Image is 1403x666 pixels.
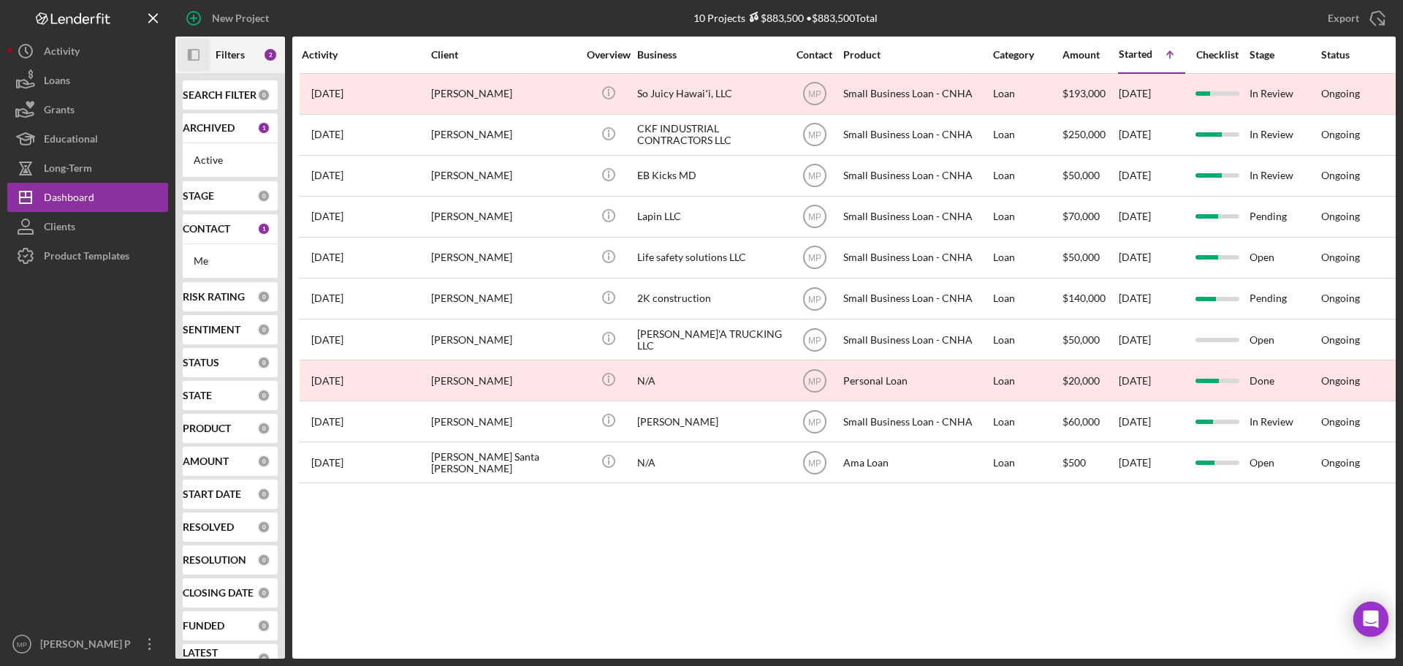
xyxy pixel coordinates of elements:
[183,190,214,202] b: STAGE
[993,361,1061,400] div: Loan
[1250,156,1320,195] div: In Review
[183,521,234,533] b: RESOLVED
[808,212,821,222] text: MP
[637,320,783,359] div: [PERSON_NAME]'A TRUCKING LLC
[1321,375,1360,387] div: Ongoing
[263,48,278,62] div: 2
[993,320,1061,359] div: Loan
[1250,361,1320,400] div: Done
[431,279,577,318] div: [PERSON_NAME]
[257,488,270,501] div: 0
[1321,251,1360,263] div: Ongoing
[1353,602,1388,637] div: Open Intercom Messenger
[808,130,821,140] text: MP
[1062,292,1106,304] span: $140,000
[993,402,1061,441] div: Loan
[257,586,270,599] div: 0
[183,324,240,336] b: SENTIMENT
[7,37,168,66] button: Activity
[637,279,783,318] div: 2K construction
[637,75,783,113] div: So Juicy Hawaiʻi, LLC
[257,521,270,534] div: 0
[993,116,1061,154] div: Loan
[808,171,821,181] text: MP
[1119,197,1185,236] div: [DATE]
[1250,75,1320,113] div: In Review
[993,49,1061,61] div: Category
[1062,361,1117,400] div: $20,000
[1062,210,1100,222] span: $70,000
[183,89,256,101] b: SEARCH FILTER
[808,335,821,345] text: MP
[1321,211,1360,222] div: Ongoing
[257,323,270,336] div: 0
[311,334,343,346] time: 2025-07-17 21:26
[257,389,270,402] div: 0
[808,294,821,304] text: MP
[7,95,168,124] button: Grants
[194,255,267,267] div: Me
[1250,402,1320,441] div: In Review
[693,12,878,24] div: 10 Projects • $883,500 Total
[1119,238,1185,277] div: [DATE]
[1062,251,1100,263] span: $50,000
[1313,4,1396,33] button: Export
[1250,320,1320,359] div: Open
[183,122,235,134] b: ARCHIVED
[1119,156,1185,195] div: [DATE]
[637,156,783,195] div: EB Kicks MD
[44,124,98,157] div: Educational
[431,402,577,441] div: [PERSON_NAME]
[1321,88,1360,99] div: Ongoing
[637,443,783,482] div: N/A
[843,238,989,277] div: Small Business Loan - CNHA
[843,75,989,113] div: Small Business Loan - CNHA
[257,652,270,665] div: 0
[216,49,245,61] b: Filters
[183,423,231,434] b: PRODUCT
[581,49,636,61] div: Overview
[993,443,1061,482] div: Loan
[1250,197,1320,236] div: Pending
[311,375,343,387] time: 2025-08-12 20:46
[44,66,70,99] div: Loans
[1062,333,1100,346] span: $50,000
[194,154,267,166] div: Active
[257,88,270,102] div: 0
[843,156,989,195] div: Small Business Loan - CNHA
[44,95,75,128] div: Grants
[183,620,224,632] b: FUNDED
[993,238,1061,277] div: Loan
[257,189,270,203] div: 0
[808,253,821,263] text: MP
[1119,75,1185,113] div: [DATE]
[1062,415,1100,428] span: $60,000
[843,279,989,318] div: Small Business Loan - CNHA
[1062,128,1106,140] span: $250,000
[7,154,168,183] button: Long-Term
[7,183,168,212] button: Dashboard
[17,640,27,648] text: MP
[7,241,168,270] a: Product Templates
[183,554,246,566] b: RESOLUTION
[1321,292,1360,304] div: Ongoing
[431,361,577,400] div: [PERSON_NAME]
[843,49,989,61] div: Product
[431,443,577,482] div: [PERSON_NAME] Santa [PERSON_NAME]
[183,488,241,500] b: START DATE
[1062,169,1100,181] span: $50,000
[183,223,230,235] b: CONTACT
[257,121,270,135] div: 1
[843,402,989,441] div: Small Business Loan - CNHA
[311,416,343,428] time: 2025-09-03 03:41
[1321,416,1360,428] div: Ongoing
[431,75,577,113] div: [PERSON_NAME]
[1119,402,1185,441] div: [DATE]
[311,211,343,222] time: 2025-08-19 21:12
[1062,456,1086,469] span: $500
[7,212,168,241] button: Clients
[1119,116,1185,154] div: [DATE]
